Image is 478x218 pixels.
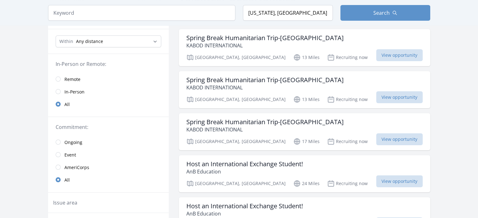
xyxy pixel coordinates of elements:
span: All [64,177,70,183]
a: All [48,98,169,110]
legend: In-Person or Remote: [56,60,161,68]
span: Remote [64,76,80,82]
legend: Commitment: [56,123,161,131]
a: Spring Break Humanitarian Trip-[GEOGRAPHIC_DATA] KABOD INTERNATIONAL [GEOGRAPHIC_DATA], [GEOGRAPH... [179,29,430,66]
span: Event [64,152,76,158]
a: Host an International Exchange Student! AnB Education [GEOGRAPHIC_DATA], [GEOGRAPHIC_DATA] 24 Mil... [179,155,430,192]
h3: Host an International Exchange Student! [186,202,303,210]
span: View opportunity [376,175,423,187]
p: 13 Miles [293,96,320,103]
select: Search Radius [56,35,161,47]
a: Spring Break Humanitarian Trip-[GEOGRAPHIC_DATA] KABOD INTERNATIONAL [GEOGRAPHIC_DATA], [GEOGRAPH... [179,113,430,150]
h3: Host an International Exchange Student! [186,160,303,168]
span: In-Person [64,89,85,95]
span: All [64,101,70,108]
p: Recruiting now [327,54,368,61]
span: AmeriCorps [64,164,89,171]
p: 17 Miles [293,138,320,145]
p: KABOD INTERNATIONAL [186,84,344,91]
p: AnB Education [186,210,303,217]
a: Remote [48,73,169,85]
a: In-Person [48,85,169,98]
p: [GEOGRAPHIC_DATA], [GEOGRAPHIC_DATA] [186,138,286,145]
span: Ongoing [64,139,82,146]
span: Search [373,9,390,17]
h3: Spring Break Humanitarian Trip-[GEOGRAPHIC_DATA] [186,118,344,126]
p: KABOD INTERNATIONAL [186,42,344,49]
p: Recruiting now [327,96,368,103]
p: Recruiting now [327,138,368,145]
p: [GEOGRAPHIC_DATA], [GEOGRAPHIC_DATA] [186,96,286,103]
a: Ongoing [48,136,169,148]
button: Search [340,5,430,21]
p: 24 Miles [293,180,320,187]
p: [GEOGRAPHIC_DATA], [GEOGRAPHIC_DATA] [186,180,286,187]
legend: Issue area [53,199,77,206]
input: Keyword [48,5,235,21]
a: AmeriCorps [48,161,169,173]
p: KABOD INTERNATIONAL [186,126,344,133]
a: All [48,173,169,186]
span: View opportunity [376,133,423,145]
span: View opportunity [376,49,423,61]
span: View opportunity [376,91,423,103]
h3: Spring Break Humanitarian Trip-[GEOGRAPHIC_DATA] [186,34,344,42]
a: Spring Break Humanitarian Trip-[GEOGRAPHIC_DATA] KABOD INTERNATIONAL [GEOGRAPHIC_DATA], [GEOGRAPH... [179,71,430,108]
p: AnB Education [186,168,303,175]
a: Event [48,148,169,161]
h3: Spring Break Humanitarian Trip-[GEOGRAPHIC_DATA] [186,76,344,84]
p: Recruiting now [327,180,368,187]
p: [GEOGRAPHIC_DATA], [GEOGRAPHIC_DATA] [186,54,286,61]
p: 13 Miles [293,54,320,61]
input: Location [243,5,333,21]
